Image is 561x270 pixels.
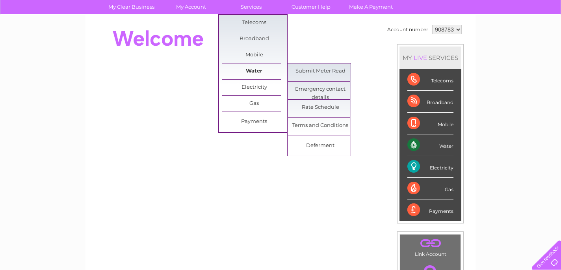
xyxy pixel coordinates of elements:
[399,47,461,69] div: MY SERVICES
[407,178,453,199] div: Gas
[288,63,353,79] a: Submit Meter Read
[407,91,453,112] div: Broadband
[385,23,430,36] td: Account number
[407,134,453,156] div: Water
[535,34,554,39] a: Log out
[288,100,353,115] a: Rate Schedule
[95,4,467,38] div: Clear Business is a trading name of Verastar Limited (registered in [GEOGRAPHIC_DATA] No. 3667643...
[222,114,287,130] a: Payments
[407,156,453,178] div: Electricity
[288,118,353,134] a: Terms and Conditions
[222,80,287,95] a: Electricity
[400,234,461,259] td: Link Account
[402,236,459,250] a: .
[442,34,459,39] a: Energy
[407,199,453,221] div: Payments
[407,113,453,134] div: Mobile
[222,63,287,79] a: Water
[288,138,353,154] a: Deferment
[464,34,488,39] a: Telecoms
[222,31,287,47] a: Broadband
[412,54,429,61] div: LIVE
[509,34,528,39] a: Contact
[222,15,287,31] a: Telecoms
[412,4,467,14] a: 0333 014 3131
[222,96,287,112] a: Gas
[222,47,287,63] a: Mobile
[422,34,437,39] a: Water
[492,34,504,39] a: Blog
[20,20,60,45] img: logo.png
[407,69,453,91] div: Telecoms
[288,82,353,97] a: Emergency contact details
